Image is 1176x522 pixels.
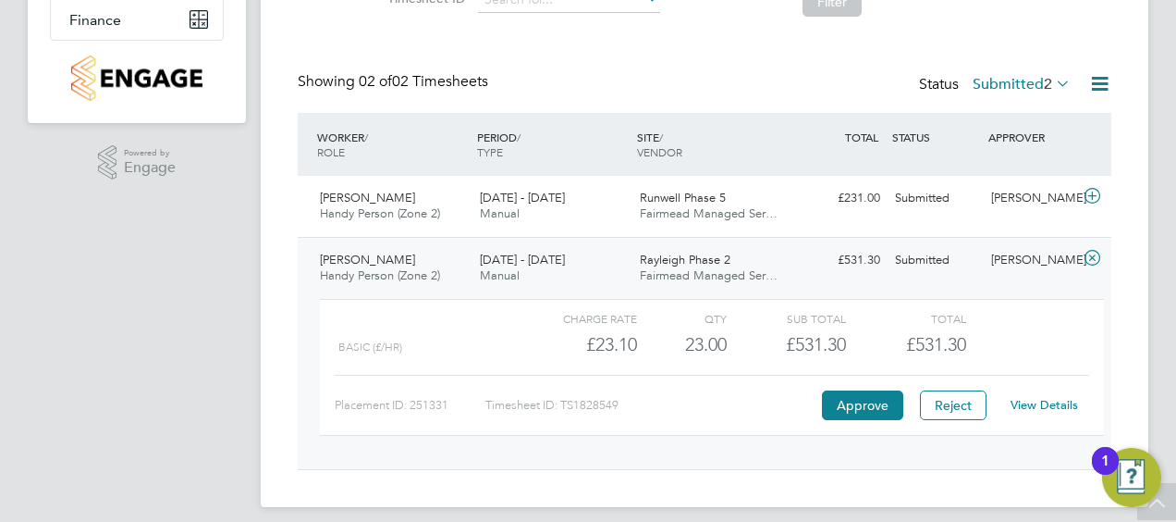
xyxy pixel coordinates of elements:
[320,205,440,221] span: Handy Person (Zone 2)
[919,72,1074,98] div: Status
[1011,397,1078,413] a: View Details
[984,245,1080,276] div: [PERSON_NAME]
[920,391,986,420] button: Reject
[727,307,846,329] div: Sub Total
[984,183,1080,214] div: [PERSON_NAME]
[637,144,682,159] span: VENDOR
[335,391,485,420] div: Placement ID: 251331
[727,329,846,360] div: £531.30
[659,130,663,144] span: /
[632,120,792,168] div: SITE
[640,267,778,283] span: Fairmead Managed Ser…
[480,252,565,267] span: [DATE] - [DATE]
[480,205,520,221] span: Manual
[973,75,1071,93] label: Submitted
[1101,461,1109,485] div: 1
[98,145,177,180] a: Powered byEngage
[298,72,492,92] div: Showing
[69,11,121,29] span: Finance
[477,144,503,159] span: TYPE
[480,267,520,283] span: Manual
[518,329,637,360] div: £23.10
[472,120,632,168] div: PERIOD
[1102,448,1161,507] button: Open Resource Center, 1 new notification
[124,145,176,161] span: Powered by
[359,72,392,91] span: 02 of
[518,307,637,329] div: Charge rate
[312,120,472,168] div: WORKER
[984,120,1080,154] div: APPROVER
[485,391,817,420] div: Timesheet ID: TS1828549
[124,160,176,176] span: Engage
[50,56,224,101] a: Go to home page
[791,245,888,276] div: £531.30
[640,252,730,267] span: Rayleigh Phase 2
[71,56,202,101] img: countryside-properties-logo-retina.png
[845,130,878,144] span: TOTAL
[359,72,488,91] span: 02 Timesheets
[320,252,415,267] span: [PERSON_NAME]
[320,267,440,283] span: Handy Person (Zone 2)
[1044,75,1052,93] span: 2
[480,190,565,205] span: [DATE] - [DATE]
[906,333,966,355] span: £531.30
[317,144,345,159] span: ROLE
[888,245,984,276] div: Submitted
[517,130,521,144] span: /
[888,183,984,214] div: Submitted
[364,130,368,144] span: /
[791,183,888,214] div: £231.00
[338,341,402,354] span: Basic (£/HR)
[640,205,778,221] span: Fairmead Managed Ser…
[888,120,984,154] div: STATUS
[822,391,903,420] button: Approve
[637,307,727,329] div: QTY
[846,307,965,329] div: Total
[320,190,415,205] span: [PERSON_NAME]
[637,329,727,360] div: 23.00
[640,190,726,205] span: Runwell Phase 5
